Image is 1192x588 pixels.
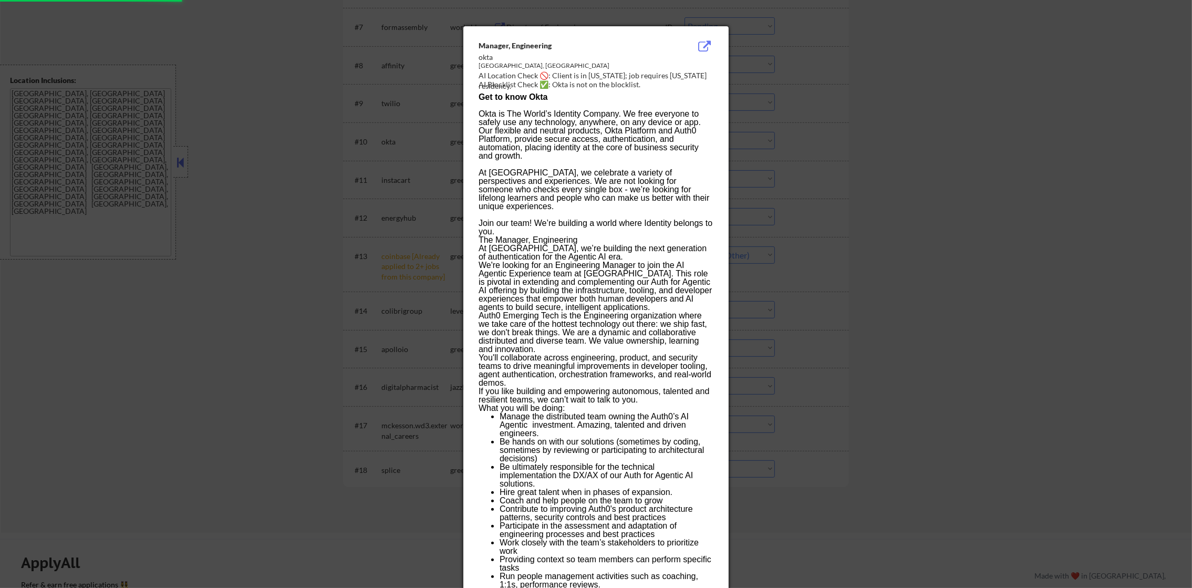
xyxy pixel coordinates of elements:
li: Manage the distributed team owning the Auth0’s AI Agentic investment. Amazing, talented and drive... [500,412,713,438]
li: Providing context so team members can perform specific tasks [500,555,713,572]
p: Okta is The World’s Identity Company. We free everyone to safely use any technology, anywhere, on... [479,93,713,236]
span: What you will be doing: [479,404,565,412]
li: Contribute to improving Auth0's product architecture patterns, security controls and best practices [500,505,713,522]
div: AI Blocklist Check ✅: Okta is not on the blocklist. [479,79,718,90]
strong: Get to know Okta [479,92,548,101]
li: Hire great talent when in phases of expansion. [500,488,713,497]
div: Manager, Engineering [479,40,660,51]
p: You'll collaborate across engineering, product, and security teams to drive meaningful improvemen... [479,354,713,404]
li: Be hands on with our solutions (sometimes by coding, sometimes by reviewing or participating to a... [500,438,713,463]
li: Work closely with the team’s stakeholders to prioritize work [500,539,713,555]
li: Be ultimately responsible for the technical implementation the DX/AX of our Auth for Agentic AI s... [500,463,713,488]
span: The Manager, Engineering [479,235,578,244]
p: We're looking for an Engineering Manager to join the AI Agentic Experience team at [GEOGRAPHIC_DA... [479,261,713,312]
p: Auth0 Emerging Tech is the Engineering organization where we take care of the hottest technology ... [479,312,713,354]
li: Participate in the assessment and adaptation of engineering processes and best practices [500,522,713,539]
p: At [GEOGRAPHIC_DATA], we’re building the next generation of authentication for the Agentic AI era. [479,244,713,261]
div: [GEOGRAPHIC_DATA], [GEOGRAPHIC_DATA] [479,61,660,70]
li: Coach and help people on the team to grow [500,497,713,505]
div: okta [479,52,660,63]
